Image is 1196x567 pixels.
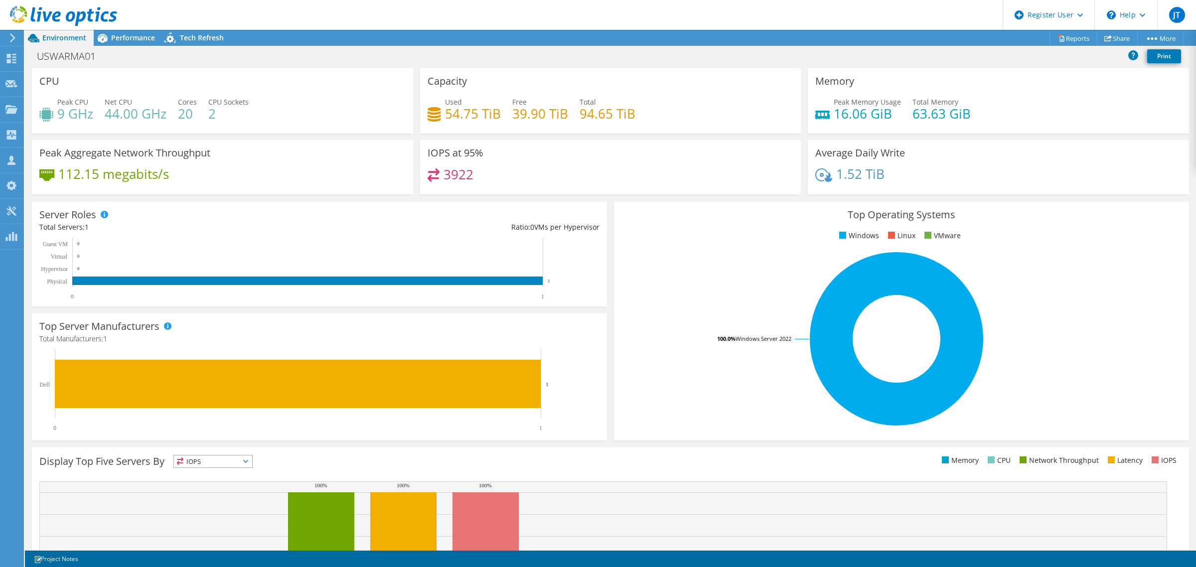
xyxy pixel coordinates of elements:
h1: USWARMA01 [32,51,111,62]
li: CPU [985,455,1011,466]
li: Linux [886,230,915,241]
div: Ratio: VMs per Hypervisor [319,222,599,233]
a: Reports [1049,30,1097,46]
text: 1 [546,381,549,387]
text: 100% [397,482,410,488]
span: 1 [85,222,89,232]
text: 0 [77,266,80,271]
h3: Memory [815,76,854,87]
h4: 112.15 megabits/s [58,168,169,179]
h4: 16.06 GiB [834,108,901,119]
li: Windows [837,230,879,241]
text: 1 [539,425,542,431]
text: 0 [53,425,56,431]
h4: 20 [178,108,197,119]
text: Virtual [51,253,68,260]
tspan: 100.0% [717,335,736,342]
a: Print [1147,49,1181,63]
svg: \n [1107,10,1116,19]
h4: 63.63 GiB [912,108,971,119]
h3: IOPS at 95% [428,147,483,158]
span: CPU Sockets [208,97,249,107]
span: Free [512,97,527,107]
span: Used [445,97,462,107]
div: Total Servers: [39,222,319,233]
span: Cores [178,97,197,107]
h4: 44.00 GHz [105,108,166,119]
h4: 3922 [444,169,473,180]
h3: Top Server Manufacturers [39,321,159,332]
text: Guest VM [43,241,68,248]
h4: Total Manufacturers: [39,333,599,344]
a: Share [1097,30,1138,46]
text: 0 [71,293,74,300]
span: Environment [42,33,86,42]
span: Peak CPU [57,97,88,107]
h3: Peak Aggregate Network Throughput [39,147,210,158]
span: Peak Memory Usage [834,97,901,107]
li: VMware [922,230,961,241]
a: Project Notes [27,553,85,565]
text: 1 [541,293,544,300]
h4: 94.65 TiB [580,108,635,119]
h3: Capacity [428,76,467,87]
text: 100% [479,482,492,488]
h4: 9 GHz [57,108,93,119]
span: Total [580,97,596,107]
span: IOPS [174,455,252,467]
tspan: Windows Server 2022 [736,335,791,342]
li: Latency [1105,455,1143,466]
span: Performance [111,33,155,42]
span: 1 [103,334,107,343]
text: 1 [548,279,550,283]
text: Dell [39,381,50,388]
text: 100% [314,482,327,488]
h3: CPU [39,76,59,87]
span: Total Memory [912,97,958,107]
span: Tech Refresh [180,33,224,42]
a: More [1137,30,1184,46]
text: Hypervisor [41,266,68,273]
h4: 54.75 TiB [445,108,501,119]
h4: 1.52 TiB [836,168,885,179]
h3: Average Daily Write [815,147,905,158]
text: 0 [77,241,80,246]
li: IOPS [1149,455,1177,466]
text: 0 [77,254,80,259]
text: Physical [47,278,67,285]
h4: 2 [208,108,249,119]
h4: 39.90 TiB [512,108,568,119]
h3: Server Roles [39,209,96,220]
span: Net CPU [105,97,132,107]
li: Network Throughput [1017,455,1099,466]
li: Memory [939,455,979,466]
span: 0 [530,222,534,232]
span: JT [1169,7,1185,23]
h3: Top Operating Systems [621,209,1182,220]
